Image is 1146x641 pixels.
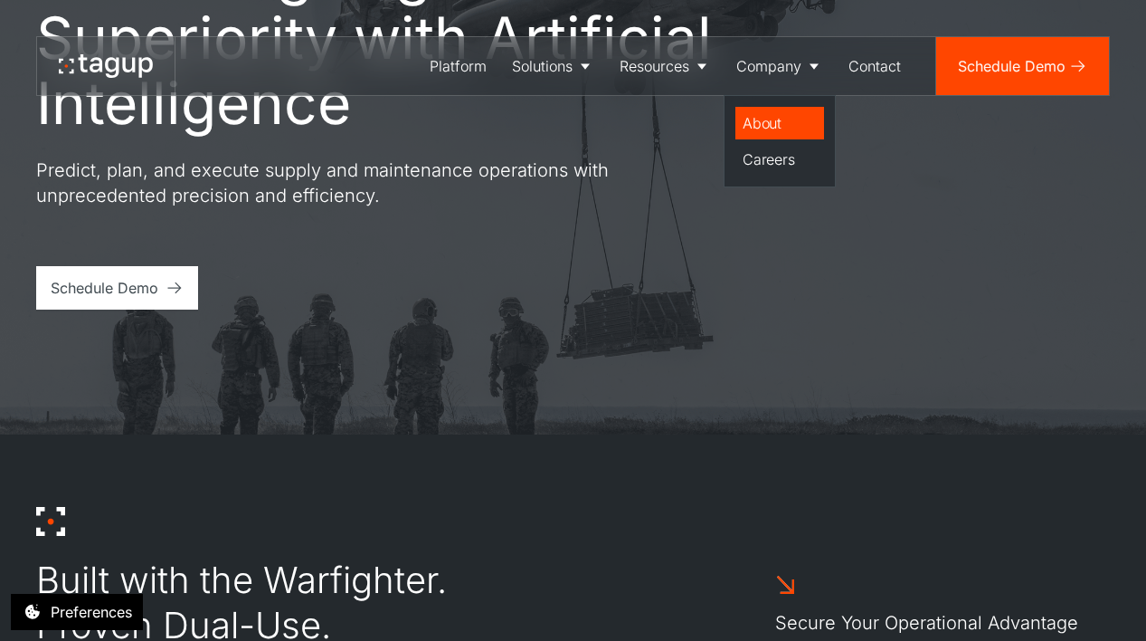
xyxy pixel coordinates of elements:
[848,55,901,77] div: Contact
[735,107,824,139] a: About
[743,148,817,170] div: Careers
[499,37,607,95] a: Solutions
[512,55,573,77] div: Solutions
[607,37,724,95] a: Resources
[775,610,1078,636] p: Secure Your Operational Advantage
[724,95,836,187] nav: Company
[417,37,499,95] a: Platform
[51,601,132,623] div: Preferences
[836,37,914,95] a: Contact
[620,55,689,77] div: Resources
[36,266,198,310] a: Schedule Demo
[51,277,158,299] div: Schedule Demo
[736,55,801,77] div: Company
[958,55,1065,77] div: Schedule Demo
[724,37,836,95] a: Company
[735,143,824,176] a: Careers
[430,55,487,77] div: Platform
[743,112,817,134] div: About
[936,37,1109,95] a: Schedule Demo
[36,158,687,208] p: Predict, plan, and execute supply and maintenance operations with unprecedented precision and eff...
